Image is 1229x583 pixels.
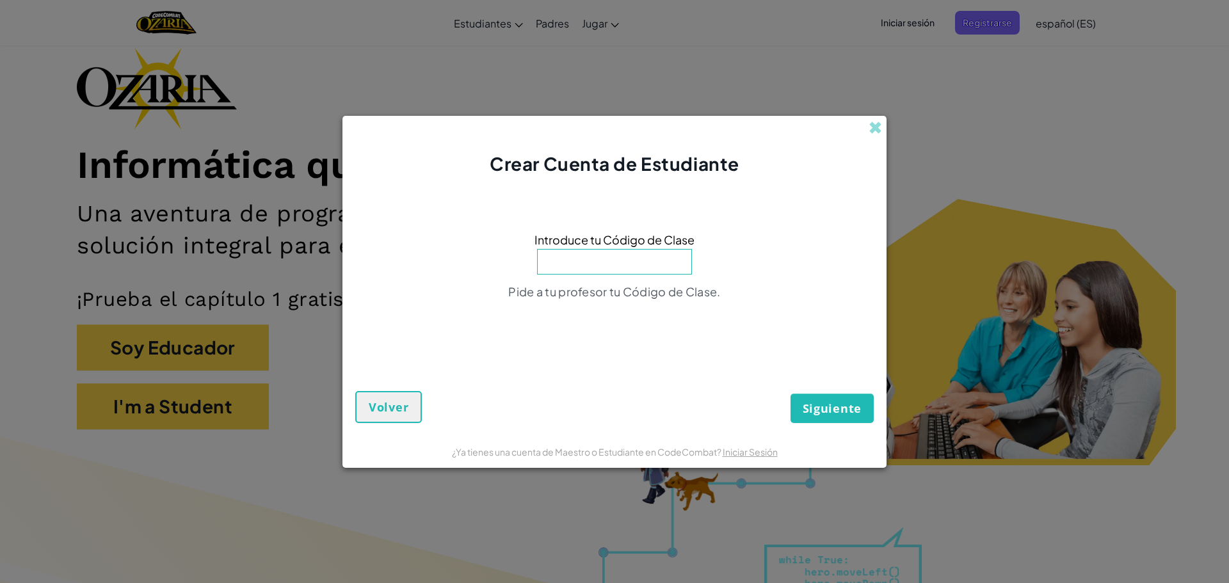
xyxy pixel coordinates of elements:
[369,399,408,415] span: Volver
[355,391,422,423] button: Volver
[452,446,723,458] span: ¿Ya tienes una cuenta de Maestro o Estudiante en CodeCombat?
[490,152,739,175] span: Crear Cuenta de Estudiante
[803,401,862,416] span: Siguiente
[791,394,874,423] button: Siguiente
[534,230,695,249] span: Introduce tu Código de Clase
[508,284,720,299] span: Pide a tu profesor tu Código de Clase.
[723,446,778,458] a: Iniciar Sesión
